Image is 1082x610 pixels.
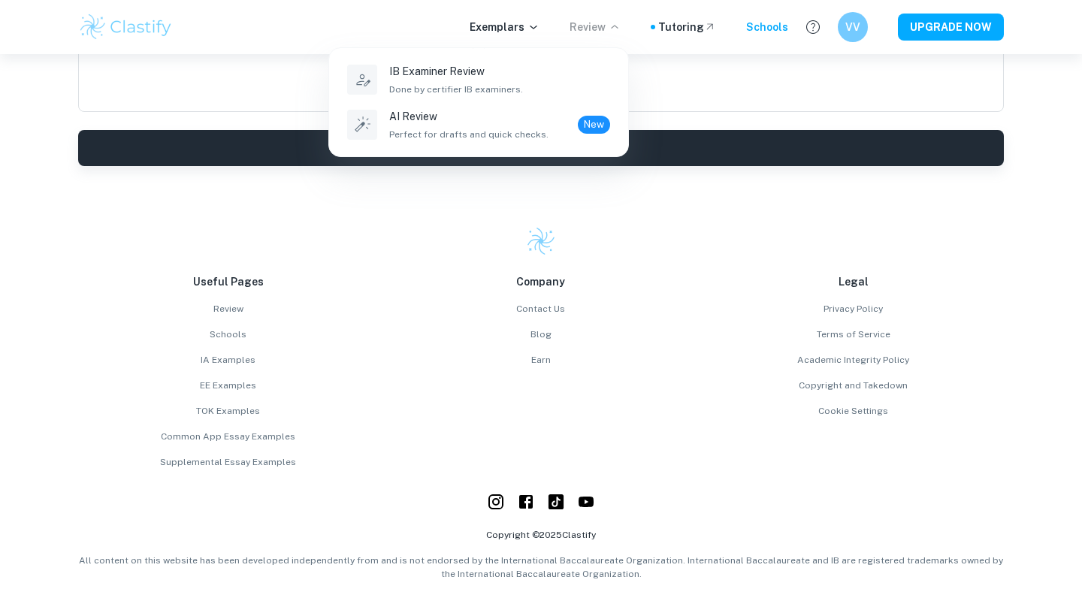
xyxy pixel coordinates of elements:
[344,105,613,144] a: AI ReviewPerfect for drafts and quick checks.New
[389,108,549,125] p: AI Review
[389,83,523,96] span: Done by certifier IB examiners.
[389,128,549,141] span: Perfect for drafts and quick checks.
[389,63,523,80] p: IB Examiner Review
[578,117,610,132] span: New
[344,60,613,99] a: IB Examiner ReviewDone by certifier IB examiners.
